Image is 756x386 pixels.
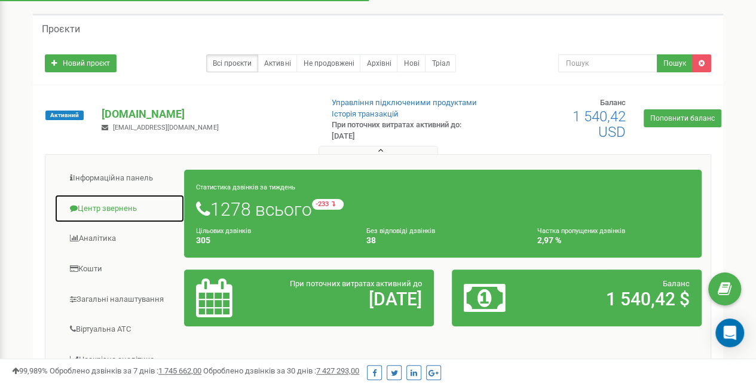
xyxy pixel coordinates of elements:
[537,236,690,245] h4: 2,97 %
[196,199,690,219] h1: 1278 всього
[644,109,721,127] a: Поповнити баланс
[397,54,426,72] a: Нові
[54,285,185,314] a: Загальні налаштування
[203,366,359,375] span: Оброблено дзвінків за 30 днів :
[312,199,344,210] small: -233
[366,236,519,245] h4: 38
[657,54,693,72] button: Пошук
[54,164,185,193] a: Інформаційна панель
[196,236,348,245] h4: 305
[360,54,397,72] a: Архівні
[277,289,422,309] h2: [DATE]
[600,98,626,107] span: Баланс
[196,183,295,191] small: Статистика дзвінків за тиждень
[332,98,477,107] a: Управління підключеними продуктами
[296,54,360,72] a: Не продовжені
[425,54,456,72] a: Тріал
[316,366,359,375] u: 7 427 293,00
[42,24,80,35] h5: Проєкти
[258,54,297,72] a: Активні
[45,54,117,72] a: Новий проєкт
[54,224,185,253] a: Аналiтика
[54,255,185,284] a: Кошти
[206,54,258,72] a: Всі проєкти
[54,315,185,344] a: Віртуальна АТС
[663,279,690,288] span: Баланс
[50,366,201,375] span: Оброблено дзвінків за 7 днів :
[332,109,399,118] a: Історія транзакцій
[113,124,218,131] span: [EMAIL_ADDRESS][DOMAIN_NAME]
[715,318,744,347] div: Open Intercom Messenger
[537,227,625,235] small: Частка пропущених дзвінків
[290,279,422,288] span: При поточних витратах активний до
[54,345,185,375] a: Наскрізна аналітика
[558,54,657,72] input: Пошук
[45,111,84,120] span: Активний
[158,366,201,375] u: 1 745 662,00
[573,108,626,140] span: 1 540,42 USD
[545,289,690,309] h2: 1 540,42 $
[102,106,312,122] p: [DOMAIN_NAME]
[332,120,485,142] p: При поточних витратах активний до: [DATE]
[366,227,435,235] small: Без відповіді дзвінків
[196,227,251,235] small: Цільових дзвінків
[54,194,185,223] a: Центр звернень
[12,366,48,375] span: 99,989%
